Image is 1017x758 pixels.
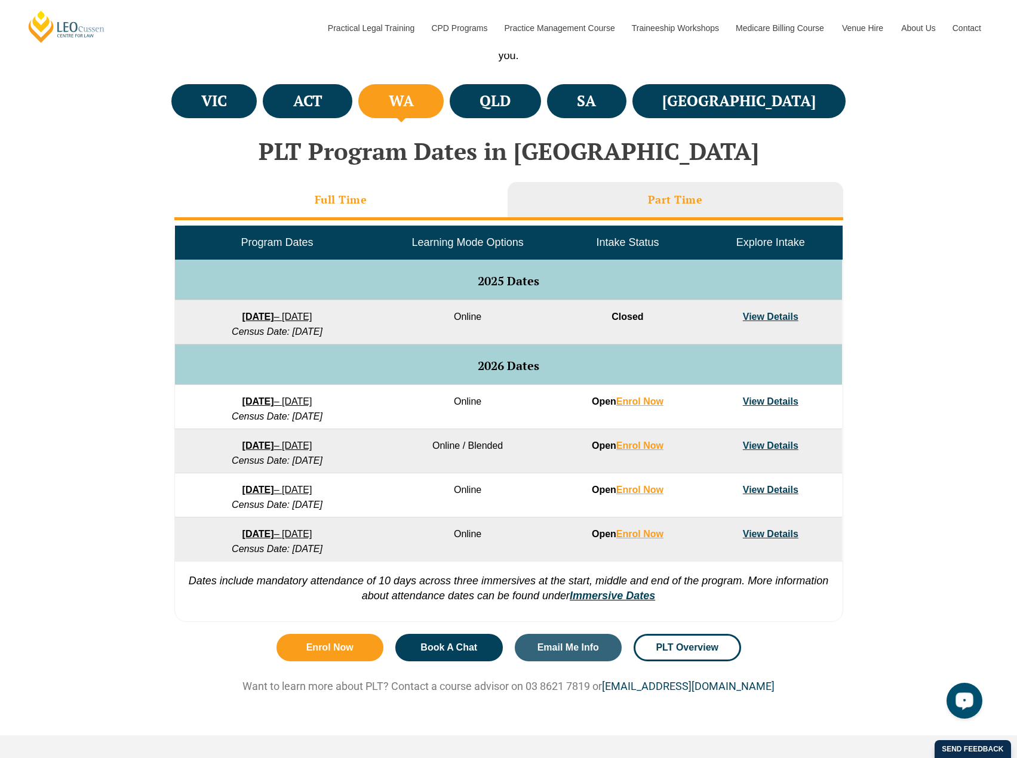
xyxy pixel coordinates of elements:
[515,634,622,661] a: Email Me Info
[232,326,322,337] em: Census Date: [DATE]
[201,91,227,111] h4: VIC
[616,396,663,406] a: Enrol Now
[592,485,663,495] strong: Open
[242,396,274,406] strong: [DATE]
[577,91,596,111] h4: SA
[592,440,663,451] strong: Open
[241,236,313,248] span: Program Dates
[168,138,849,164] h2: PLT Program Dates in [GEOGRAPHIC_DATA]
[478,273,539,289] span: 2025 Dates
[743,529,798,539] a: View Details
[662,91,816,111] h4: [GEOGRAPHIC_DATA]
[616,529,663,539] a: Enrol Now
[736,236,805,248] span: Explore Intake
[379,429,556,473] td: Online / Blended
[306,643,354,652] span: Enrol Now
[422,2,495,54] a: CPD Programs
[379,517,556,562] td: Online
[242,485,312,495] a: [DATE]– [DATE]
[168,679,849,693] p: Want to learn more about PLT? Contact a course advisor on 03 8621 7819 or
[242,529,312,539] a: [DATE]– [DATE]
[232,500,322,510] em: Census Date: [DATE]
[242,312,312,322] a: [DATE]– [DATE]
[937,678,987,728] iframe: LiveChat chat widget
[412,236,524,248] span: Learning Mode Options
[602,680,775,692] a: [EMAIL_ADDRESS][DOMAIN_NAME]
[743,312,798,322] a: View Details
[242,529,274,539] strong: [DATE]
[319,2,423,54] a: Practical Legal Training
[242,440,274,451] strong: [DATE]
[623,2,727,54] a: Traineeship Workshops
[379,473,556,517] td: Online
[478,358,539,374] span: 2026 Dates
[389,91,414,111] h4: WA
[616,440,663,451] a: Enrol Now
[833,2,892,54] a: Venue Hire
[616,485,663,495] a: Enrol Now
[232,411,322,421] em: Census Date: [DATE]
[293,91,322,111] h4: ACT
[496,2,623,54] a: Practice Management Course
[612,312,643,322] span: Closed
[379,300,556,344] td: Online
[648,193,703,207] h3: Part Time
[232,455,322,466] em: Census Date: [DATE]
[242,396,312,406] a: [DATE]– [DATE]
[743,485,798,495] a: View Details
[480,91,511,111] h4: QLD
[232,544,322,554] em: Census Date: [DATE]
[27,10,106,44] a: [PERSON_NAME] Centre for Law
[592,529,663,539] strong: Open
[743,396,798,406] a: View Details
[276,634,384,661] a: Enrol Now
[592,396,663,406] strong: Open
[656,643,718,652] span: PLT Overview
[379,385,556,429] td: Online
[420,643,477,652] span: Book A Chat
[570,590,655,602] a: Immersive Dates
[743,440,798,451] a: View Details
[634,634,741,661] a: PLT Overview
[395,634,503,661] a: Book A Chat
[315,193,367,207] h3: Full Time
[242,312,274,322] strong: [DATE]
[537,643,599,652] span: Email Me Info
[242,440,312,451] a: [DATE]– [DATE]
[189,575,829,602] em: Dates include mandatory attendance of 10 days across three immersives at the start, middle and en...
[892,2,944,54] a: About Us
[944,2,990,54] a: Contact
[242,485,274,495] strong: [DATE]
[596,236,659,248] span: Intake Status
[727,2,833,54] a: Medicare Billing Course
